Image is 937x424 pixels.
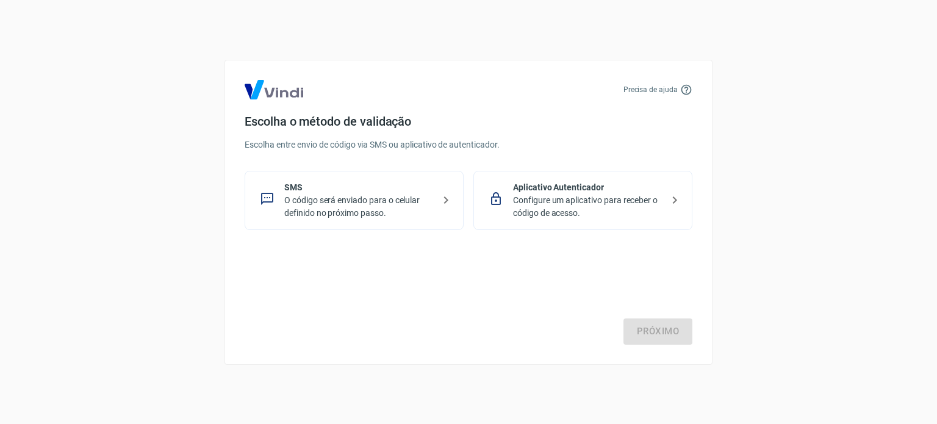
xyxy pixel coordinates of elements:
p: Configure um aplicativo para receber o código de acesso. [513,194,662,220]
div: SMSO código será enviado para o celular definido no próximo passo. [245,171,464,230]
p: Escolha entre envio de código via SMS ou aplicativo de autenticador. [245,138,692,151]
h4: Escolha o método de validação [245,114,692,129]
p: Aplicativo Autenticador [513,181,662,194]
p: SMS [284,181,434,194]
img: Logo Vind [245,80,303,99]
p: Precisa de ajuda [623,84,678,95]
div: Aplicativo AutenticadorConfigure um aplicativo para receber o código de acesso. [473,171,692,230]
p: O código será enviado para o celular definido no próximo passo. [284,194,434,220]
